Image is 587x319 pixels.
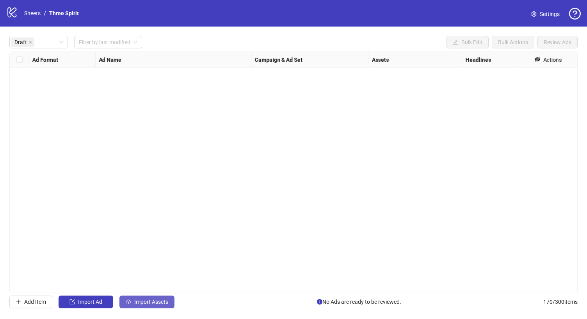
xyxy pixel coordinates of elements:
span: plus [16,299,21,305]
div: Resize Ad Format column [93,52,95,67]
button: Import Ad [59,296,113,308]
span: Draft [14,38,27,46]
strong: Campaign & Ad Set [255,55,302,64]
button: Import Assets [119,296,174,308]
span: 170 / 300 items [543,298,578,306]
button: Review Ads [537,36,578,48]
strong: Headlines [466,55,491,64]
div: Resize Campaign & Ad Set column [366,52,368,67]
span: cloud-upload [126,299,131,305]
span: Import Ad [78,299,102,305]
span: Import Assets [134,299,168,305]
div: Resize Assets column [460,52,462,67]
span: info-circle [317,299,322,305]
div: Select all rows [10,52,29,68]
strong: Ad Format [32,55,58,64]
li: / [44,9,46,18]
strong: Assets [372,55,389,64]
a: Sheets [23,9,42,18]
span: Add Item [24,299,46,305]
button: Bulk Edit [446,36,489,48]
span: import [69,299,75,305]
span: Settings [540,10,560,18]
a: Settings [525,8,566,20]
div: Resize Ad Name column [249,52,251,67]
span: setting [531,11,537,17]
button: Bulk Actions [492,36,534,48]
span: Draft [11,37,34,47]
strong: Ad Name [99,55,121,64]
span: eye-invisible [535,57,540,62]
span: No Ads are ready to be reviewed. [317,298,401,306]
a: Three Spirit [48,9,80,18]
button: Add Item [9,296,52,308]
div: Actions [543,55,562,64]
span: close [28,40,32,44]
span: question-circle [569,8,581,20]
